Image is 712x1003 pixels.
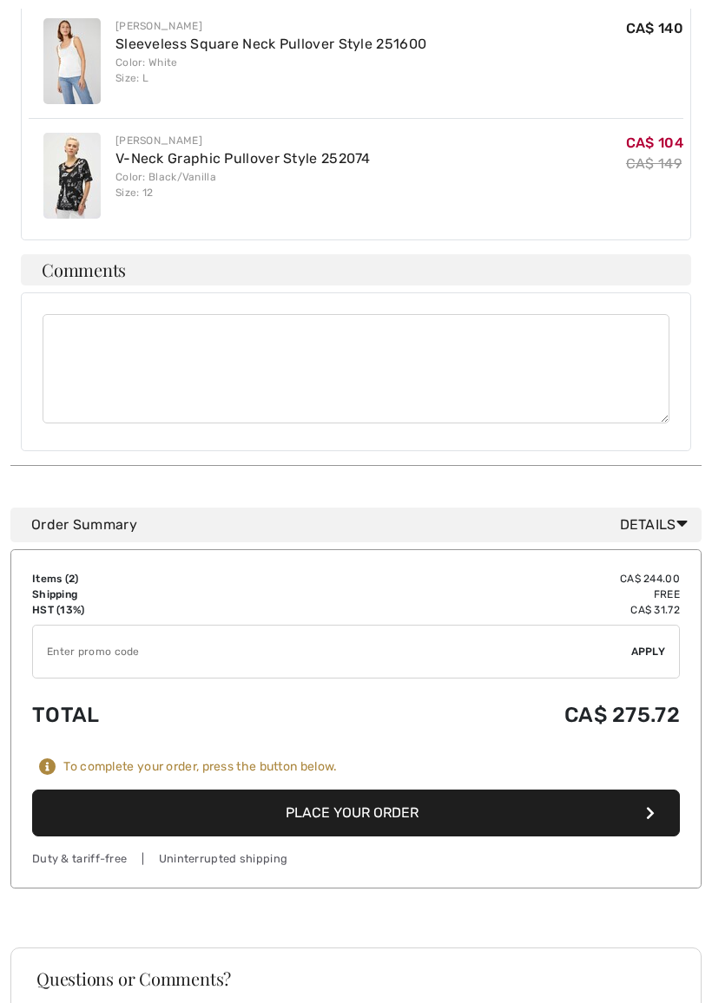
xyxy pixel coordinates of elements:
[115,150,371,167] a: V-Neck Graphic Pullover Style 252074
[32,587,271,602] td: Shipping
[626,134,683,151] span: CA$ 104
[69,573,75,585] span: 2
[271,587,680,602] td: Free
[43,18,101,104] img: Sleeveless Square Neck Pullover Style 251600
[36,970,676,987] h3: Questions or Comments?
[31,515,695,535] div: Order Summary
[115,18,426,34] div: [PERSON_NAME]
[32,685,271,744] td: Total
[115,55,426,86] div: Color: White Size: L
[271,602,680,618] td: CA$ 31.72
[43,314,669,423] textarea: Comments
[115,169,371,200] div: Color: Black/Vanilla Size: 12
[32,571,271,587] td: Items ( )
[33,626,631,678] input: Promo code
[115,133,371,148] div: [PERSON_NAME]
[32,850,680,867] div: Duty & tariff-free | Uninterrupted shipping
[32,602,271,618] td: HST (13%)
[115,36,426,52] a: Sleeveless Square Neck Pullover Style 251600
[21,254,691,285] h4: Comments
[271,685,680,744] td: CA$ 275.72
[620,515,695,535] span: Details
[626,20,683,36] span: CA$ 140
[63,759,337,775] div: To complete your order, press the button below.
[271,571,680,587] td: CA$ 244.00
[631,644,666,659] span: Apply
[32,790,680,836] button: Place Your Order
[626,155,682,172] s: CA$ 149
[43,133,101,219] img: V-Neck Graphic Pullover Style 252074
